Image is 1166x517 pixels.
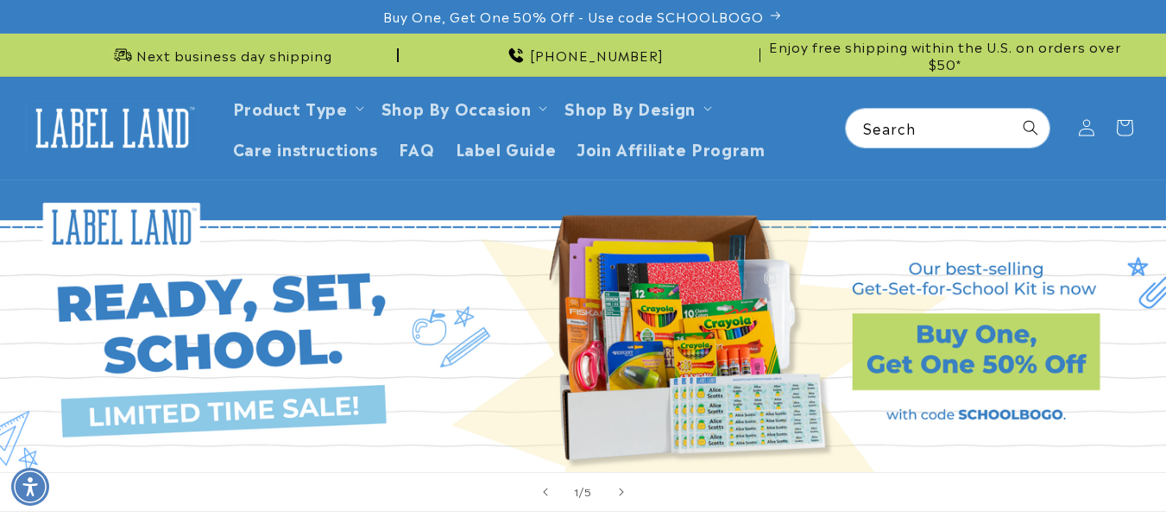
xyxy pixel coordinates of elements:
span: Care instructions [233,138,378,158]
span: Buy One, Get One 50% Off - Use code SCHOOLBOGO [383,8,764,25]
button: Next slide [602,473,640,511]
a: Care instructions [223,128,388,168]
div: Accessibility Menu [11,468,49,506]
span: FAQ [399,138,435,158]
span: Enjoy free shipping within the U.S. on orders over $50* [767,38,1123,72]
span: Next business day shipping [136,47,332,64]
span: 1 [574,482,579,500]
iframe: Gorgias Floating Chat [804,436,1149,500]
summary: Shop By Design [554,87,718,128]
a: Product Type [233,96,348,119]
summary: Shop By Occasion [371,87,555,128]
a: Shop By Design [564,96,695,119]
button: Previous slide [526,473,564,511]
span: 5 [584,482,592,500]
a: Label Land [20,95,205,161]
img: Label Land [26,101,199,154]
a: Join Affiliate Program [566,128,775,168]
div: Announcement [406,34,761,76]
summary: Product Type [223,87,371,128]
div: Announcement [767,34,1123,76]
span: Shop By Occasion [381,98,532,117]
a: Label Guide [445,128,567,168]
span: Join Affiliate Program [577,138,765,158]
span: Label Guide [456,138,557,158]
div: Announcement [43,34,399,76]
span: / [579,482,584,500]
button: Search [1012,109,1049,147]
span: [PHONE_NUMBER] [530,47,664,64]
a: FAQ [388,128,445,168]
